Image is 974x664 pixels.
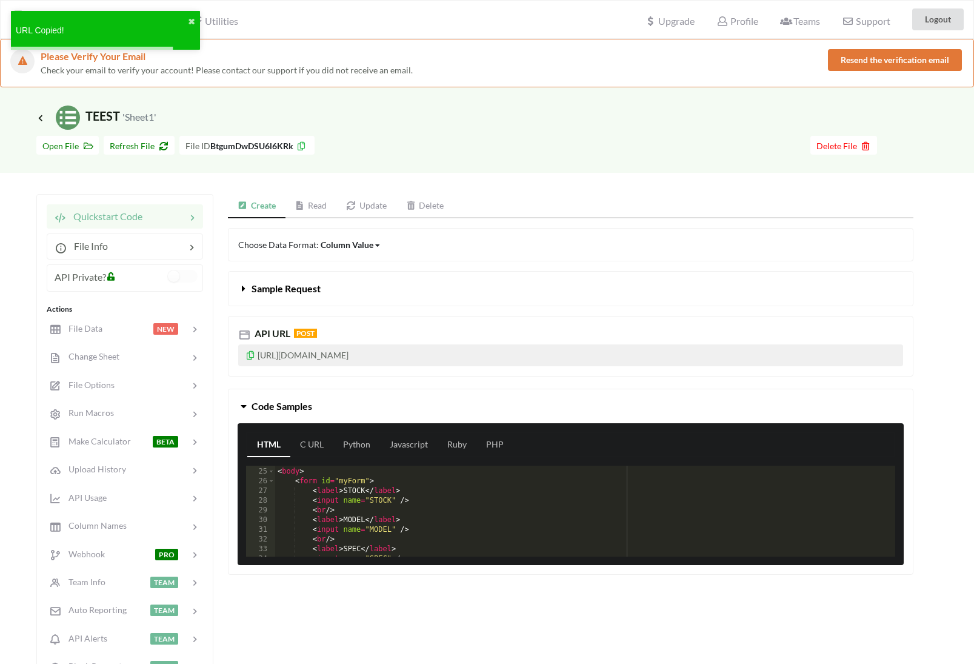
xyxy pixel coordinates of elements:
div: 27 [246,486,275,496]
span: Upgrade [645,16,695,26]
span: PRO [155,549,178,560]
span: Make Calculator [61,436,131,446]
span: Open File [42,141,93,151]
span: File Info [67,240,108,252]
span: TEAM [150,605,178,616]
button: close [188,16,195,29]
span: Profile [716,15,758,27]
div: 26 [246,477,275,486]
span: Column Names [61,520,127,531]
span: Auto Reporting [61,605,127,615]
span: TEEST [36,109,156,123]
div: 34 [246,554,275,564]
img: /static/media/sheets.7a1b7961.svg [56,106,80,130]
span: TEAM [150,577,178,588]
span: Choose Data Format: [238,240,381,250]
span: Webhook [61,549,105,559]
span: Run Macros [61,407,114,418]
span: API URL [252,327,290,339]
span: Utilities [192,15,238,27]
span: Refresh File [110,141,168,151]
button: Refresh File [104,136,175,155]
div: 28 [246,496,275,506]
a: Ruby [438,433,476,457]
a: HTML [247,433,290,457]
span: Change Sheet [61,351,119,361]
button: Logout [912,8,964,30]
a: Delete [396,194,454,218]
span: TEAM [150,633,178,645]
button: Code Samples [228,389,913,423]
span: Quickstart Code [66,210,142,222]
p: [URL][DOMAIN_NAME] [238,344,903,366]
a: Update [336,194,396,218]
a: Create [228,194,285,218]
span: Upload History [61,464,126,474]
span: API Usage [61,492,107,503]
div: 33 [246,545,275,554]
div: URL Copied! [16,24,188,37]
a: Javascript [380,433,438,457]
span: POST [294,329,317,338]
a: PHP [476,433,513,457]
span: File ID [185,141,210,151]
div: Column Value [321,238,373,251]
span: Support [842,16,890,26]
span: Code Samples [252,400,312,412]
button: Resend the verification email [828,49,962,71]
small: 'Sheet1' [122,111,156,122]
span: NEW [153,323,178,335]
a: C URL [290,433,333,457]
span: API Private? [55,271,106,283]
span: File Options [61,380,115,390]
button: Sample Request [228,272,913,306]
span: File Data [61,323,102,334]
span: Teams [780,15,820,27]
span: BETA [153,436,178,448]
div: Actions [47,304,203,315]
b: BtgumDwDSU6l6KRk [210,141,293,151]
div: 25 [246,467,275,477]
span: Check your email to verify your account! Please contact our support if you did not receive an email. [41,65,413,75]
button: Open File [36,136,99,155]
a: Read [285,194,337,218]
span: API Alerts [61,633,107,643]
div: 31 [246,525,275,535]
span: Delete File [816,141,871,151]
button: Delete File [810,136,877,155]
div: 30 [246,515,275,525]
span: Team Info [61,577,105,587]
div: 32 [246,535,275,545]
span: Sample Request [252,283,321,294]
div: 29 [246,506,275,515]
a: Python [333,433,380,457]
